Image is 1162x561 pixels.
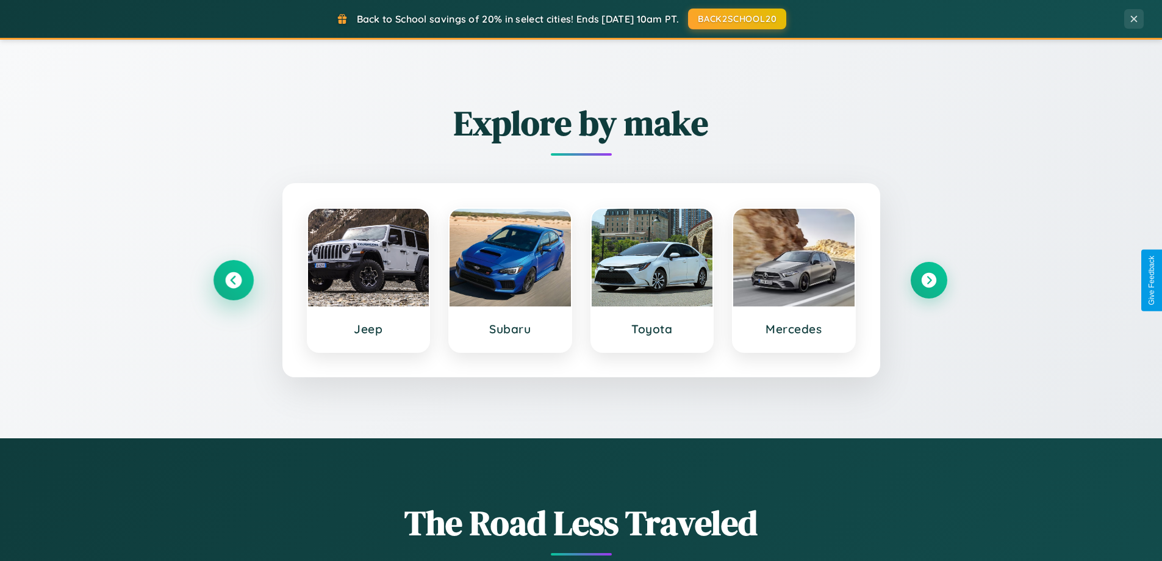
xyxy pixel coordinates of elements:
[688,9,786,29] button: BACK2SCHOOL20
[1147,256,1156,305] div: Give Feedback
[745,322,842,336] h3: Mercedes
[215,100,947,147] h2: Explore by make
[320,322,417,336] h3: Jeep
[357,13,679,25] span: Back to School savings of 20% in select cities! Ends [DATE] 10am PT.
[215,499,947,546] h1: The Road Less Traveled
[604,322,701,336] h3: Toyota
[462,322,559,336] h3: Subaru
